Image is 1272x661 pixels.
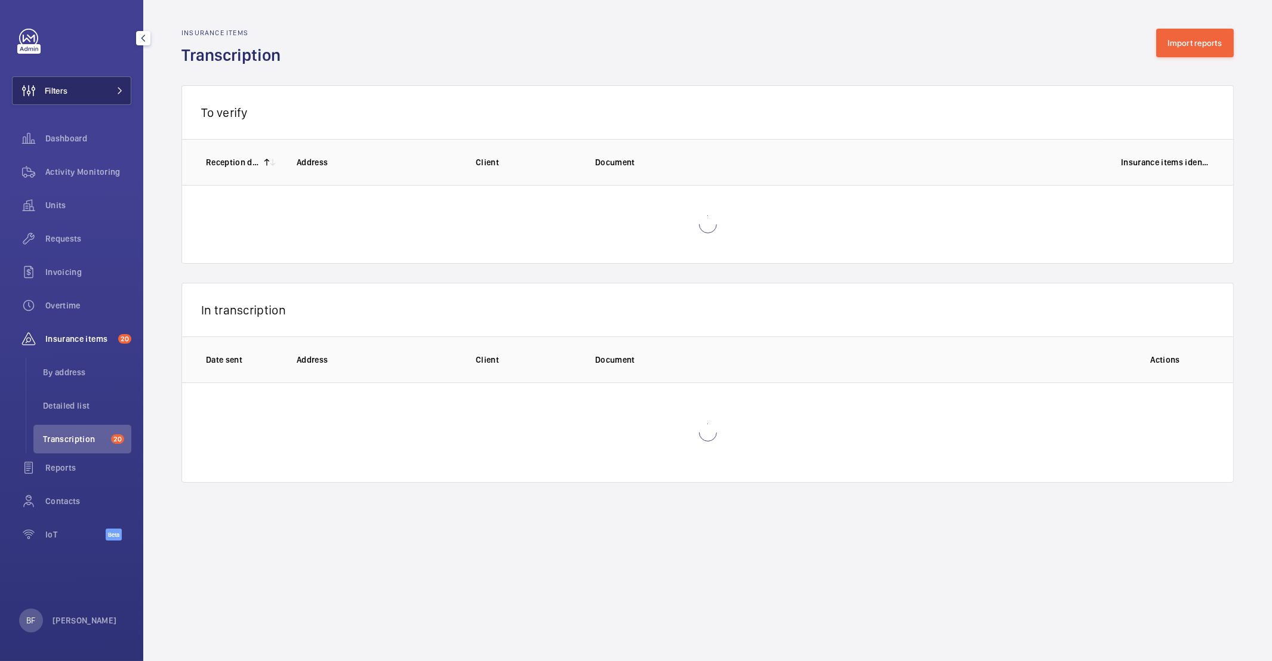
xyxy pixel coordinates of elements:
span: Units [45,199,131,211]
span: Reports [45,462,131,474]
p: Date sent [206,354,278,366]
p: Client [476,156,576,168]
span: 20 [111,434,124,444]
p: Client [476,354,576,366]
p: [PERSON_NAME] [53,614,117,626]
span: Activity Monitoring [45,166,131,178]
span: By address [43,366,131,378]
p: Reception date [206,156,260,168]
button: Filters [12,76,131,105]
span: Insurance items [45,333,113,345]
p: Address [297,156,457,168]
p: Document [595,156,1102,168]
span: Requests [45,233,131,245]
span: Filters [45,85,67,97]
span: Dashboard [45,132,131,144]
h2: Insurance items [181,29,288,37]
p: Address [297,354,457,366]
span: Transcription [43,433,106,445]
span: Detailed list [43,400,131,412]
h1: Transcription [181,44,288,66]
div: To verify [181,85,1234,139]
p: Document [595,354,1102,366]
span: Invoicing [45,266,131,278]
span: Overtime [45,299,131,311]
p: Insurance items identified [1121,156,1209,168]
span: IoT [45,529,106,540]
p: BF [26,614,35,626]
span: 20 [118,334,131,344]
button: Import reports [1156,29,1234,57]
div: In transcription [181,283,1234,336]
span: Beta [106,529,122,540]
span: Contacts [45,495,131,507]
p: Actions [1121,354,1209,366]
